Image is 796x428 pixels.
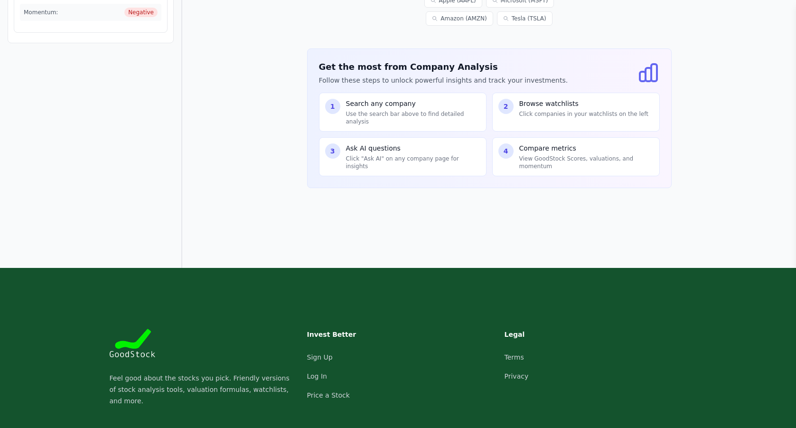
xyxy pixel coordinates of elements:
img: Goodstock Logo [110,329,155,357]
a: Log In [307,372,327,380]
p: Browse watchlists [519,99,648,108]
p: Click "Ask AI" on any company page for insights [346,155,480,170]
a: Privacy [505,372,529,380]
h3: Legal [505,329,588,340]
p: Search any company [346,99,480,108]
h3: Invest Better [307,329,391,340]
p: Follow these steps to unlock powerful insights and track your investments. [319,76,568,85]
p: Ask AI questions [346,143,480,153]
span: Momentum: [24,9,58,16]
h3: Get the most from Company Analysis [319,60,568,74]
a: Terms [505,353,524,361]
span: 2 [504,102,508,111]
p: Feel good about the stocks you pick. Friendly versions of stock analysis tools, valuation formula... [110,372,292,407]
p: View GoodStock Scores, valuations, and momentum [519,155,654,170]
span: 1 [330,102,335,111]
p: Compare metrics [519,143,654,153]
a: Amazon (AMZN) [426,11,493,26]
span: Negative [124,8,158,17]
a: Price a Stock [307,391,350,399]
p: Click companies in your watchlists on the left [519,110,648,118]
span: 3 [330,146,335,156]
span: 4 [504,146,508,156]
a: Sign Up [307,353,333,361]
a: Tesla (TSLA) [497,11,553,26]
p: Use the search bar above to find detailed analysis [346,110,480,125]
